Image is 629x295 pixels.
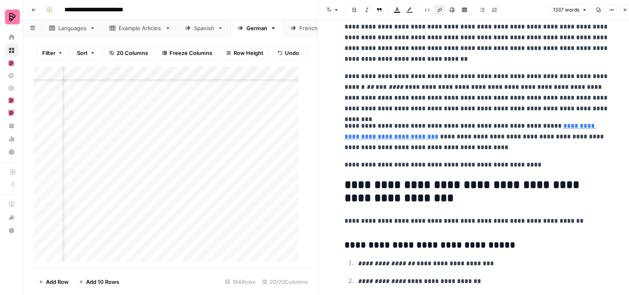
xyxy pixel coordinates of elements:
[259,275,311,288] div: 20/20 Columns
[246,24,267,32] div: German
[58,24,86,32] div: Languages
[230,20,283,36] a: German
[8,98,14,103] img: mhz6d65ffplwgtj76gcfkrq5icux
[178,20,230,36] a: Spanish
[5,7,18,27] button: Workspace: Preply
[194,24,214,32] div: Spanish
[285,49,299,57] span: Undo
[77,49,88,57] span: Sort
[5,44,18,57] a: Browse
[72,46,100,59] button: Sort
[5,31,18,44] a: Home
[5,211,18,224] button: What's new?
[33,275,74,288] button: Add Row
[5,145,18,159] a: Settings
[5,197,18,211] a: AirOps Academy
[221,46,269,59] button: Row Height
[104,46,153,59] button: 20 Columns
[222,275,259,288] div: 184 Rows
[42,20,103,36] a: Languages
[157,46,218,59] button: Freeze Columns
[553,6,579,14] span: 1337 words
[103,20,178,36] a: Example Articles
[5,119,18,132] a: Your Data
[37,46,68,59] button: Filter
[8,110,14,116] img: mhz6d65ffplwgtj76gcfkrq5icux
[272,46,304,59] button: Undo
[5,132,18,145] a: Usage
[74,275,124,288] button: Add 10 Rows
[283,20,334,36] a: French
[46,278,69,286] span: Add Row
[117,49,148,57] span: 20 Columns
[549,5,591,15] button: 1337 words
[42,49,55,57] span: Filter
[8,60,14,66] img: mhz6d65ffplwgtj76gcfkrq5icux
[299,24,318,32] div: French
[234,49,263,57] span: Row Height
[5,224,18,237] button: Help + Support
[170,49,212,57] span: Freeze Columns
[5,10,20,24] img: Preply Logo
[119,24,162,32] div: Example Articles
[86,278,119,286] span: Add 10 Rows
